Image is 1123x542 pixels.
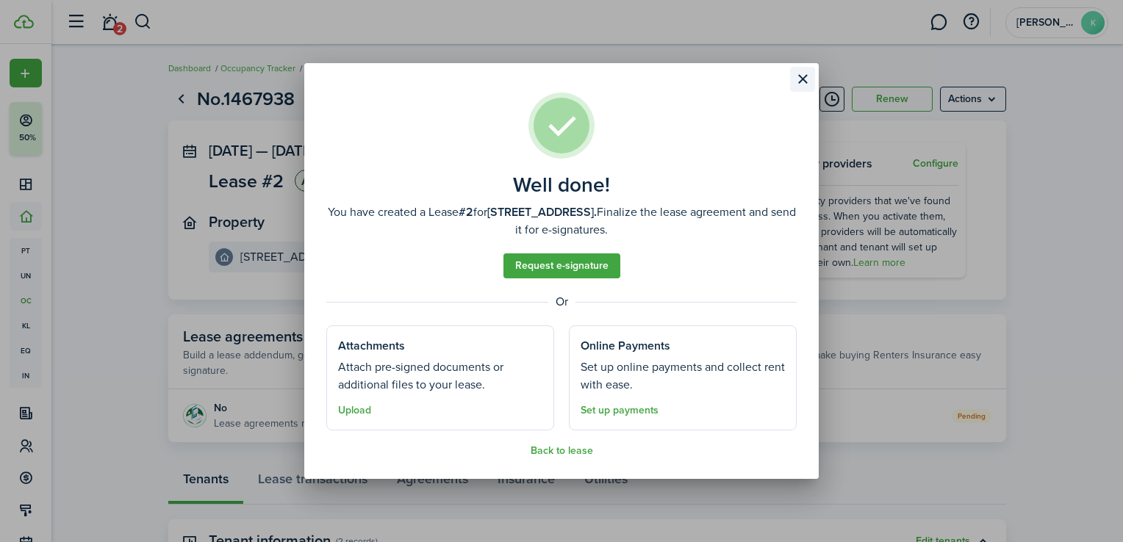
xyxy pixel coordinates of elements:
[513,173,610,197] well-done-title: Well done!
[338,358,542,394] well-done-section-description: Attach pre-signed documents or additional files to your lease.
[581,405,659,416] a: Set up payments
[531,445,593,457] button: Back to lease
[326,293,797,311] well-done-separator: Or
[338,337,405,355] well-done-section-title: Attachments
[326,203,797,239] well-done-description: You have created a Lease for Finalize the lease agreement and send it for e-signatures.
[459,203,473,220] b: #2
[487,203,597,220] b: [STREET_ADDRESS].
[503,253,620,278] a: Request e-signature
[581,358,785,394] well-done-section-description: Set up online payments and collect rent with ease.
[790,67,815,92] button: Close modal
[581,337,670,355] well-done-section-title: Online Payments
[338,405,371,416] button: Upload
